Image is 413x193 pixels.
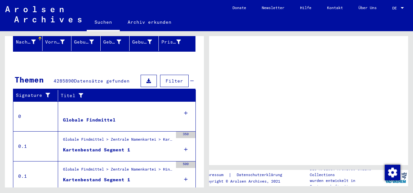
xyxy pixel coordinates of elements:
[120,14,179,30] a: Archiv erkunden
[385,165,400,180] img: Zustimmung ändern
[16,90,59,101] div: Signature
[15,74,44,85] div: Themen
[310,178,383,189] p: wurden entwickelt in Partnerschaft mit
[16,92,53,99] div: Signature
[161,39,181,45] div: Prisoner #
[54,78,74,84] span: 4285890
[74,37,102,47] div: Geburtsname
[159,33,195,51] mat-header-cell: Prisoner #
[71,33,101,51] mat-header-cell: Geburtsname
[392,6,399,10] span: DE
[176,132,195,138] div: 350
[203,172,229,178] a: Impressum
[74,78,130,84] span: Datensätze gefunden
[16,37,44,47] div: Nachname
[63,176,130,183] div: Kartenbestand Segment 1
[13,33,43,51] mat-header-cell: Nachname
[45,39,65,45] div: Vorname
[160,75,189,87] button: Filter
[61,90,189,101] div: Titel
[63,136,173,146] div: Globale Findmittel > Zentrale Namenkartei > Karteikarten, die im Rahmen der sequentiellen Massend...
[87,14,120,31] a: Suchen
[176,161,195,168] div: 500
[130,33,159,51] mat-header-cell: Geburtsdatum
[203,172,290,178] div: |
[161,37,189,47] div: Prisoner #
[61,92,183,99] div: Titel
[384,164,400,180] div: Zustimmung ändern
[45,37,73,47] div: Vorname
[13,131,58,161] td: 0.1
[310,166,383,178] p: Die Arolsen Archives Online-Collections
[5,6,81,22] img: Arolsen_neg.svg
[101,33,130,51] mat-header-cell: Geburt‏
[74,39,94,45] div: Geburtsname
[384,170,408,186] img: yv_logo.png
[13,161,58,191] td: 0.1
[232,172,290,178] a: Datenschutzerklärung
[166,78,183,84] span: Filter
[132,37,160,47] div: Geburtsdatum
[63,166,173,175] div: Globale Findmittel > Zentrale Namenkartei > Hinweiskarten und Originale, die in T/D-Fällen aufgef...
[13,101,58,131] td: 0
[63,147,130,153] div: Kartenbestand Segment 1
[132,39,152,45] div: Geburtsdatum
[43,33,72,51] mat-header-cell: Vorname
[203,178,290,184] p: Copyright © Arolsen Archives, 2021
[103,39,121,45] div: Geburt‏
[63,117,116,123] div: Globale Findmittel
[103,37,130,47] div: Geburt‏
[16,39,36,45] div: Nachname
